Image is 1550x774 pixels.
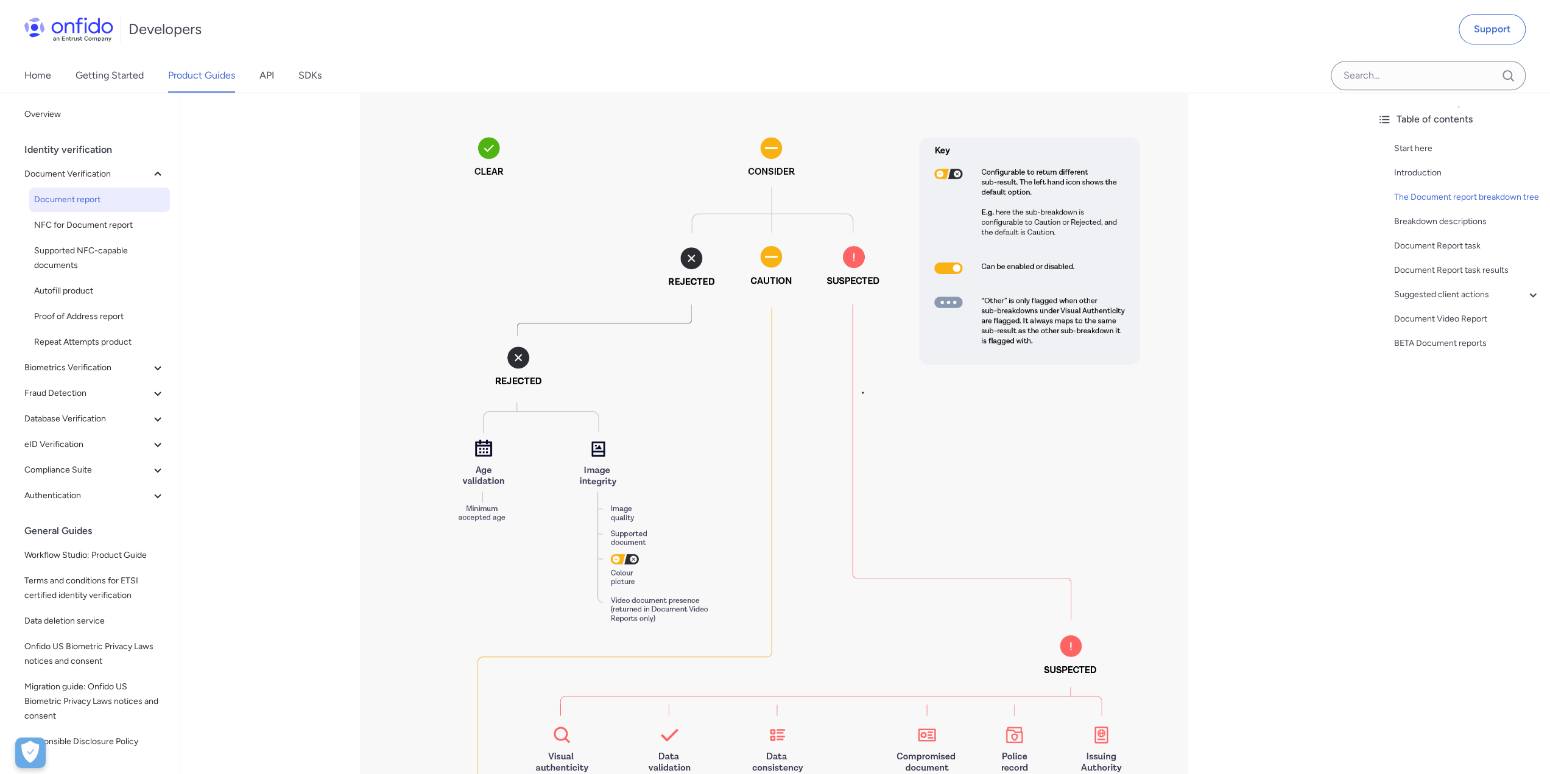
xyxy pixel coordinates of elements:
a: Migration guide: Onfido US Biometric Privacy Laws notices and consent [19,675,170,728]
span: Responsible Disclosure Policy [24,734,165,749]
div: General Guides [24,519,175,543]
button: Biometrics Verification [19,356,170,380]
button: Compliance Suite [19,458,170,482]
a: Repeat Attempts product [29,330,170,354]
button: eID Verification [19,432,170,457]
a: Document Report task [1394,239,1540,253]
span: Proof of Address report [34,309,165,324]
h1: Developers [129,19,202,39]
a: Suggested client actions [1394,287,1540,302]
a: Home [24,58,51,93]
span: Migration guide: Onfido US Biometric Privacy Laws notices and consent [24,680,165,723]
a: NFC for Document report [29,213,170,237]
span: Onfido US Biometric Privacy Laws notices and consent [24,639,165,669]
a: Getting Started [76,58,144,93]
span: Data deletion service [24,614,165,628]
a: Support [1459,14,1526,44]
span: Autofill product [34,284,165,298]
input: Onfido search input field [1331,61,1526,90]
a: Terms and conditions for ETSI certified identity verification [19,569,170,608]
a: Start here [1394,141,1540,156]
img: Onfido Logo [24,17,113,41]
a: Supported NFC-capable documents [29,239,170,278]
a: Product Guides [168,58,235,93]
a: Introduction [1394,166,1540,180]
a: API [259,58,274,93]
a: Document Report task results [1394,263,1540,278]
a: Document Video Report [1394,312,1540,326]
div: Identity verification [24,138,175,162]
a: Workflow Studio: Product Guide [19,543,170,568]
span: Repeat Attempts product [34,335,165,350]
a: Breakdown descriptions [1394,214,1540,229]
a: SDKs [298,58,322,93]
a: The Document report breakdown tree [1394,190,1540,205]
span: Supported NFC-capable documents [34,244,165,273]
a: BETA Document reports [1394,336,1540,351]
span: Authentication [24,488,150,503]
a: Onfido US Biometric Privacy Laws notices and consent [19,635,170,674]
a: Proof of Address report [29,304,170,329]
span: NFC for Document report [34,218,165,233]
span: Terms and conditions for ETSI certified identity verification [24,574,165,603]
span: Document Verification [24,167,150,181]
a: Autofill product [29,279,170,303]
span: Overview [24,107,165,122]
a: Data deletion service [19,609,170,633]
a: Document report [29,188,170,212]
button: Database Verification [19,407,170,431]
span: Database Verification [24,412,150,426]
button: Open Preferences [15,737,46,768]
button: Authentication [19,484,170,508]
button: Fraud Detection [19,381,170,406]
span: eID Verification [24,437,150,452]
div: Table of contents [1377,112,1540,127]
button: Document Verification [19,162,170,186]
span: Document report [34,192,165,207]
span: Workflow Studio: Product Guide [24,548,165,563]
span: Fraud Detection [24,386,150,401]
a: Responsible Disclosure Policy [19,730,170,754]
span: Compliance Suite [24,463,150,477]
span: Biometrics Verification [24,361,150,375]
div: Cookie Preferences [15,737,46,768]
a: Overview [19,102,170,127]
